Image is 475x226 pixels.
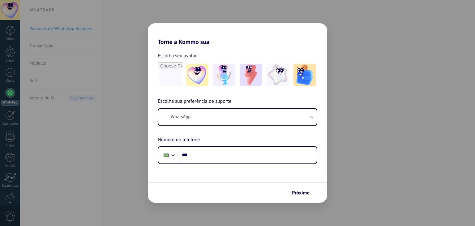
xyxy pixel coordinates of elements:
img: -4.jpeg [267,64,289,86]
span: Próximo [292,191,310,195]
div: Brazil: + 55 [160,149,172,162]
img: -2.jpeg [213,64,235,86]
span: WhatsApp [171,114,190,120]
span: Escolha sua preferência de suporte [158,98,231,106]
img: -3.jpeg [240,64,262,86]
span: Número de telefone [158,136,200,144]
img: -1.jpeg [186,64,208,86]
button: Próximo [289,188,318,198]
h2: Torne a Kommo sua [148,23,327,46]
button: WhatsApp [158,109,317,125]
span: Escolha seu avatar [158,52,197,60]
img: -5.jpeg [293,64,316,86]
